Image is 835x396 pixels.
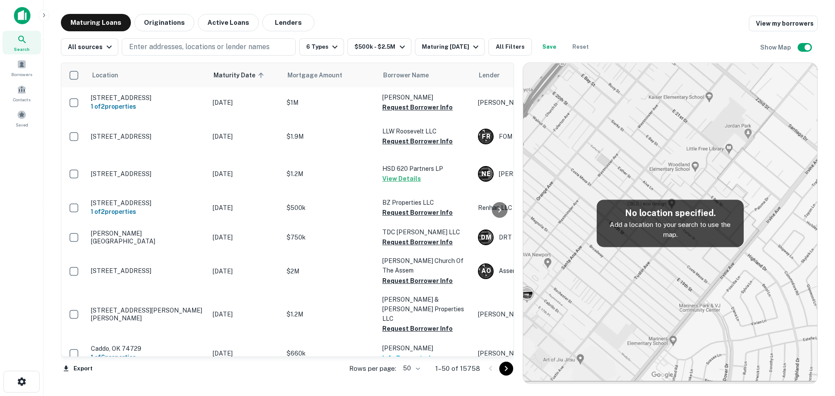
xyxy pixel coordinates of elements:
[382,295,469,323] p: [PERSON_NAME] & [PERSON_NAME] Properties LLC
[287,233,374,242] p: $750k
[282,63,378,87] th: Mortgage Amount
[749,16,818,31] a: View my borrowers
[535,38,563,56] button: Save your search to get updates of matches that match your search criteria.
[478,98,608,107] p: [PERSON_NAME]
[378,63,474,87] th: Borrower Name
[68,42,114,52] div: All sources
[91,267,204,275] p: [STREET_ADDRESS]
[213,98,278,107] p: [DATE]
[61,362,95,375] button: Export
[604,206,737,220] h5: No location specified.
[213,169,278,179] p: [DATE]
[91,207,204,216] h6: 1 of 2 properties
[382,173,421,184] button: View Details
[478,309,608,319] p: [PERSON_NAME] & [PERSON_NAME] INC
[61,38,118,56] button: All sources
[382,323,453,334] button: Request Borrower Info
[478,129,608,144] div: FOM Roosevelt LLC
[481,170,490,179] p: N E
[481,233,491,242] p: D M
[382,207,453,218] button: Request Borrower Info
[91,306,204,322] p: [STREET_ADDRESS][PERSON_NAME][PERSON_NAME]
[382,164,469,173] p: HSD 620 Partners LP
[482,132,490,141] p: F R
[760,43,792,52] h6: Show Map
[382,237,453,247] button: Request Borrower Info
[287,132,374,141] p: $1.9M
[11,71,32,78] span: Borrowers
[478,166,608,182] div: [PERSON_NAME] Enterprises LTD
[478,230,608,245] div: DRT Management, LLC
[382,136,453,146] button: Request Borrower Info
[3,106,41,130] a: Saved
[604,220,737,240] p: Add a location to your search to use the map.
[208,63,282,87] th: Maturity Date
[478,263,608,279] div: Assemblies Of GOD Loan Fund
[382,227,469,237] p: TDC [PERSON_NAME] LLC
[347,38,411,56] button: $500k - $2.5M
[92,70,118,80] span: Location
[287,169,374,179] p: $1.2M
[299,38,344,56] button: 6 Types
[499,362,513,376] button: Go to next page
[87,63,208,87] th: Location
[91,94,204,102] p: [STREET_ADDRESS]
[91,170,204,178] p: [STREET_ADDRESS]
[213,349,278,358] p: [DATE]
[14,46,30,53] span: Search
[213,132,278,141] p: [DATE]
[382,198,469,207] p: BZ Properties LLC
[213,309,278,319] p: [DATE]
[287,349,374,358] p: $660k
[478,203,608,213] p: Renhan LLC
[91,199,204,207] p: [STREET_ADDRESS]
[14,7,30,24] img: capitalize-icon.png
[567,38,595,56] button: Reset
[91,102,204,111] h6: 1 of 2 properties
[382,256,469,275] p: [PERSON_NAME] Church Of The Assem
[523,63,817,383] img: map-placeholder.webp
[478,349,608,358] p: [PERSON_NAME]
[91,345,204,353] p: Caddo, OK 74729
[287,70,354,80] span: Mortgage Amount
[91,353,204,362] h6: 1 of 6 properties
[415,38,485,56] button: Maturing [DATE]
[213,203,278,213] p: [DATE]
[488,38,532,56] button: All Filters
[349,363,396,374] p: Rows per page:
[481,266,491,276] p: A O
[435,363,480,374] p: 1–50 of 15758
[474,63,613,87] th: Lender
[61,14,131,31] button: Maturing Loans
[16,121,28,128] span: Saved
[262,14,314,31] button: Lenders
[3,56,41,80] a: Borrowers
[3,81,41,105] a: Contacts
[198,14,259,31] button: Active Loans
[383,70,429,80] span: Borrower Name
[213,266,278,276] p: [DATE]
[422,42,481,52] div: Maturing [DATE]
[382,93,469,102] p: [PERSON_NAME]
[129,42,270,52] p: Enter addresses, locations or lender names
[287,203,374,213] p: $500k
[287,266,374,276] p: $2M
[382,102,453,113] button: Request Borrower Info
[382,126,469,136] p: LLW Roosevelt LLC
[382,276,453,286] button: Request Borrower Info
[479,70,500,80] span: Lender
[214,70,267,80] span: Maturity Date
[213,233,278,242] p: [DATE]
[792,299,835,340] iframe: Chat Widget
[3,31,41,54] a: Search
[91,230,204,245] p: [PERSON_NAME][GEOGRAPHIC_DATA]
[13,96,30,103] span: Contacts
[400,362,421,375] div: 50
[134,14,194,31] button: Originations
[287,309,374,319] p: $1.2M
